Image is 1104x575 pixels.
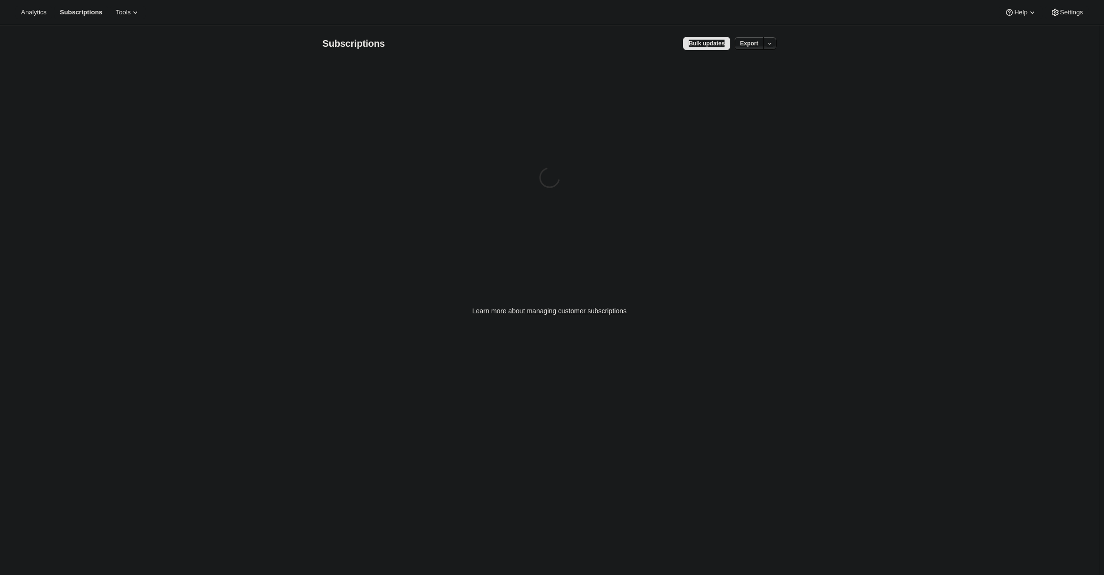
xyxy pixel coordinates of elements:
span: Export [740,40,758,47]
span: Bulk updates [689,40,725,47]
p: Learn more about [472,306,627,316]
span: Subscriptions [323,38,385,49]
button: Tools [110,6,146,19]
span: Subscriptions [60,9,102,16]
span: Analytics [21,9,46,16]
button: Help [999,6,1042,19]
button: Bulk updates [683,37,730,50]
button: Analytics [15,6,52,19]
span: Settings [1060,9,1083,16]
button: Export [734,37,764,50]
span: Help [1014,9,1027,16]
button: Settings [1045,6,1089,19]
button: Subscriptions [54,6,108,19]
a: managing customer subscriptions [527,307,627,315]
span: Tools [116,9,130,16]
